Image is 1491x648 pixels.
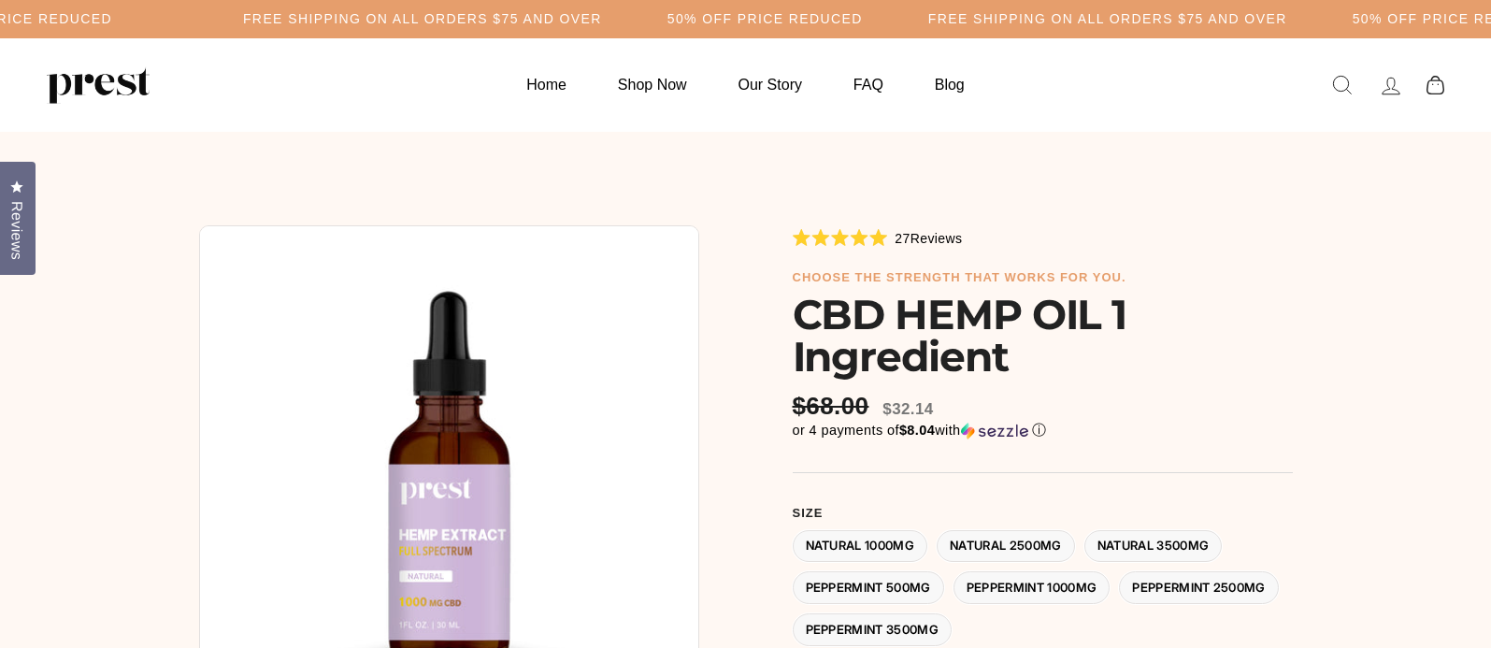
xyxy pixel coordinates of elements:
[793,422,1293,439] div: or 4 payments of with
[793,294,1293,378] h1: CBD HEMP OIL 1 Ingredient
[1119,571,1279,604] label: Peppermint 2500MG
[910,231,963,246] span: Reviews
[793,227,963,248] div: 27Reviews
[793,571,944,604] label: Peppermint 500MG
[911,66,988,103] a: Blog
[243,11,602,27] h5: Free Shipping on all orders $75 and over
[5,201,29,260] span: Reviews
[503,66,590,103] a: Home
[793,613,953,646] label: Peppermint 3500MG
[899,423,935,438] span: $8.04
[937,530,1075,563] label: Natural 2500MG
[667,11,863,27] h5: 50% OFF PRICE REDUCED
[793,422,1293,439] div: or 4 payments of$8.04withSezzle Click to learn more about Sezzle
[953,571,1111,604] label: Peppermint 1000MG
[47,66,150,104] img: PREST ORGANICS
[793,530,928,563] label: Natural 1000MG
[595,66,710,103] a: Shop Now
[503,66,987,103] ul: Primary
[715,66,825,103] a: Our Story
[830,66,907,103] a: FAQ
[793,392,874,421] span: $68.00
[895,231,910,246] span: 27
[928,11,1287,27] h5: Free Shipping on all orders $75 and over
[793,506,1293,521] label: Size
[793,270,1293,285] h6: choose the strength that works for you.
[882,400,933,418] span: $32.14
[961,423,1028,439] img: Sezzle
[1084,530,1223,563] label: Natural 3500MG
